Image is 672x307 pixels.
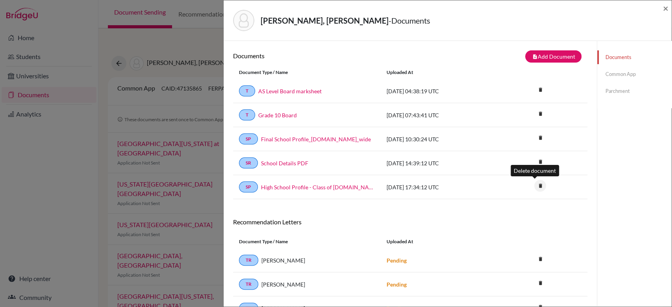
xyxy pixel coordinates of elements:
[261,256,305,264] span: [PERSON_NAME]
[511,165,559,176] div: Delete document
[534,132,546,144] i: delete
[233,69,381,76] div: Document Type / Name
[233,238,381,245] div: Document Type / Name
[597,50,672,64] a: Documents
[534,278,546,289] a: delete
[261,159,308,167] a: School Details PDF
[534,277,546,289] i: delete
[261,280,305,289] span: [PERSON_NAME]
[381,183,499,191] div: [DATE] 17:34:12 UTC
[534,109,546,120] a: delete
[525,50,581,63] button: note_addAdd Document
[534,133,546,144] a: delete
[532,54,537,59] i: note_add
[239,157,258,168] a: SR
[239,109,255,120] a: T
[381,111,499,119] div: [DATE] 07:43:41 UTC
[597,67,672,81] a: Common App
[233,218,587,226] h6: Recommendation Letters
[258,111,297,119] a: Grade 10 Board
[239,279,258,290] a: TR
[534,108,546,120] i: delete
[534,156,546,168] i: delete
[534,180,546,192] i: delete
[663,4,668,13] button: Close
[261,16,389,25] strong: [PERSON_NAME], [PERSON_NAME]
[239,255,258,266] a: TR
[597,84,672,98] a: Parchment
[387,281,407,288] strong: Pending
[381,87,499,95] div: [DATE] 04:38:19 UTC
[534,253,546,265] i: delete
[534,181,546,192] a: delete
[663,2,668,14] span: ×
[387,257,407,264] strong: Pending
[239,181,258,192] a: SP
[261,135,371,143] a: Final School Profile_[DOMAIN_NAME]_wide
[534,157,546,168] a: delete
[381,238,499,245] div: Uploaded at
[239,133,258,144] a: SP
[239,85,255,96] a: T
[389,16,430,25] span: - Documents
[261,183,375,191] a: High School Profile - Class of [DOMAIN_NAME]_wide
[381,159,499,167] div: [DATE] 14:39:12 UTC
[381,135,499,143] div: [DATE] 10:30:24 UTC
[381,69,499,76] div: Uploaded at
[534,254,546,265] a: delete
[258,87,322,95] a: AS Level Board marksheet
[534,84,546,96] i: delete
[233,52,410,59] h6: Documents
[534,85,546,96] a: delete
